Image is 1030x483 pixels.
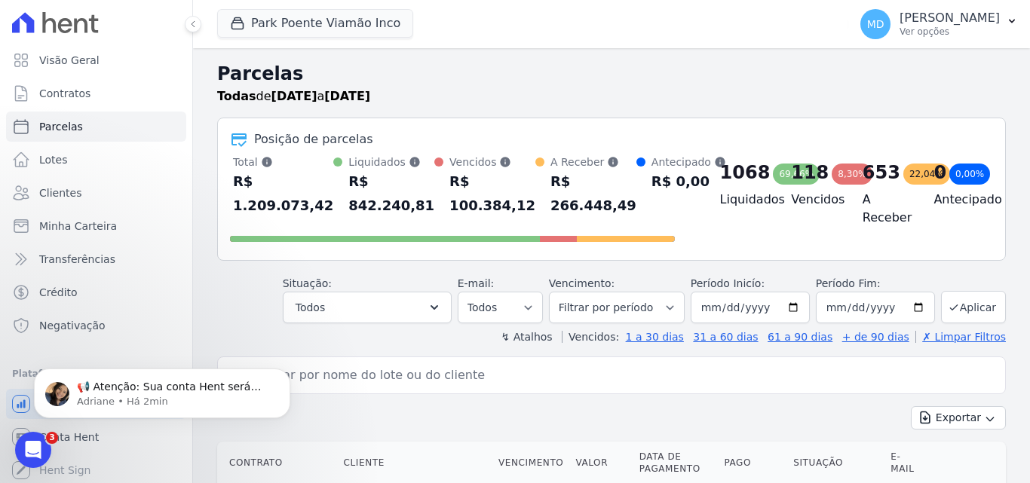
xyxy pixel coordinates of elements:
a: 61 a 90 dias [768,331,832,343]
div: 0 [933,160,946,185]
iframe: Intercom notifications mensagem [11,337,313,442]
span: Minha Carteira [39,219,117,234]
strong: Todas [217,89,256,103]
label: Período Inicío: [691,277,765,289]
p: Ver opções [900,26,1000,38]
span: Lotes [39,152,68,167]
a: Contratos [6,78,186,109]
label: Vencimento: [549,277,615,289]
a: Crédito [6,277,186,307]
h4: Vencidos [791,191,838,209]
a: Parcelas [6,112,186,142]
button: Todos [283,292,452,323]
span: Negativação [39,318,106,333]
a: Conta Hent [6,422,186,452]
a: + de 90 dias [842,331,909,343]
button: Exportar [911,406,1006,430]
span: Todos [296,298,325,316]
label: E-mail: [458,277,495,289]
a: ✗ Limpar Filtros [915,331,1006,343]
label: Situação: [283,277,332,289]
h2: Parcelas [217,60,1006,87]
a: Minha Carteira [6,211,186,241]
div: 69,66% [773,164,820,185]
span: 3 [46,432,58,444]
a: 31 a 60 dias [693,331,758,343]
span: Clientes [39,185,81,200]
div: Posição de parcelas [254,130,373,148]
label: Período Fim: [816,276,935,292]
p: [PERSON_NAME] [900,11,1000,26]
div: R$ 842.240,81 [348,170,434,218]
p: de a [217,87,370,105]
input: Buscar por nome do lote ou do cliente [245,360,999,390]
a: Negativação [6,310,186,341]
span: Crédito [39,285,78,300]
div: R$ 266.448,49 [550,170,636,218]
label: Vencidos: [562,331,619,343]
strong: [DATE] [271,89,317,103]
a: Visão Geral [6,45,186,75]
div: 8,30% [832,164,872,185]
a: Clientes [6,178,186,208]
h4: Antecipado [933,191,981,209]
span: Visão Geral [39,53,100,68]
button: Park Poente Viamão Inco [217,9,413,38]
button: MD [PERSON_NAME] Ver opções [848,3,1030,45]
a: 1 a 30 dias [626,331,684,343]
div: R$ 1.209.073,42 [233,170,333,218]
strong: [DATE] [324,89,370,103]
button: Aplicar [941,291,1006,323]
a: Transferências [6,244,186,274]
div: 0,00% [949,164,990,185]
span: Parcelas [39,119,83,134]
div: 1068 [720,160,771,185]
div: A Receber [550,154,636,170]
h4: Liquidados [720,191,768,209]
h4: A Receber [863,191,910,227]
div: Vencidos [449,154,535,170]
div: 118 [791,160,829,185]
div: Antecipado [651,154,726,170]
span: Contratos [39,86,90,101]
span: Transferências [39,252,115,267]
label: ↯ Atalhos [501,331,552,343]
div: R$ 100.384,12 [449,170,535,218]
div: Total [233,154,333,170]
iframe: Intercom live chat [15,432,51,468]
div: Liquidados [348,154,434,170]
a: Lotes [6,145,186,175]
div: R$ 0,00 [651,170,726,194]
div: 22,04% [903,164,950,185]
a: Recebíveis [6,389,186,419]
div: 653 [863,160,900,185]
span: MD [867,19,884,29]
